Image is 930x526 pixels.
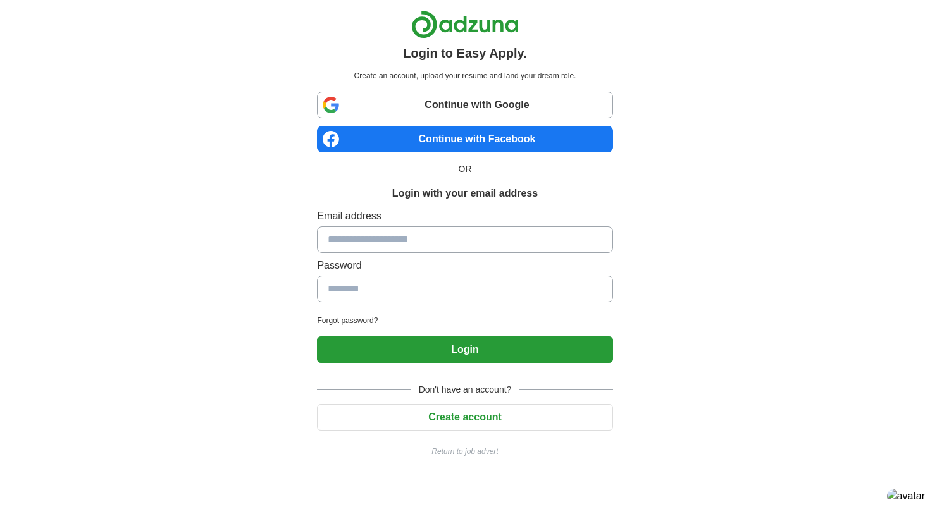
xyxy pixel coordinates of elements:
a: Forgot password? [317,315,612,326]
button: Create account [317,404,612,431]
a: Continue with Google [317,92,612,118]
span: OR [451,162,480,176]
button: Login [317,336,612,363]
img: avatar [887,489,925,504]
img: Adzuna logo [411,10,519,39]
label: Email address [317,209,612,224]
a: Create account [317,412,612,422]
label: Password [317,258,612,273]
h1: Login to Easy Apply. [403,44,527,63]
a: Continue with Facebook [317,126,612,152]
h1: Login with your email address [392,186,538,201]
a: Return to job advert [317,446,612,457]
p: Create an account, upload your resume and land your dream role. [319,70,610,82]
span: Don't have an account? [411,383,519,396]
